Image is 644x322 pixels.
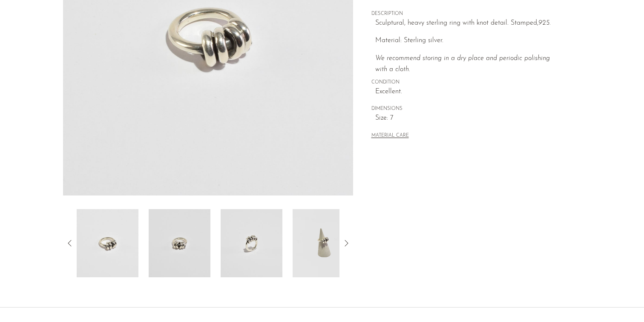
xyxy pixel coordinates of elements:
[371,10,563,18] span: DESCRIPTION
[77,209,138,277] img: Sterling Knot Ring
[293,209,354,277] img: Sterling Knot Ring
[371,79,563,86] span: CONDITION
[375,35,563,46] p: Material: Sterling silver.
[375,55,550,73] i: We recommend storing in a dry place and periodic polishing with a cloth.
[371,133,409,139] button: MATERIAL CARE
[375,18,563,29] p: Sculptural, heavy sterling ring with knot detail. Stamped,
[375,86,563,98] span: Excellent.
[149,209,210,277] img: Sterling Knot Ring
[538,20,551,26] em: 925.
[375,113,563,124] span: Size: 7
[221,209,282,277] img: Sterling Knot Ring
[371,105,563,113] span: DIMENSIONS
